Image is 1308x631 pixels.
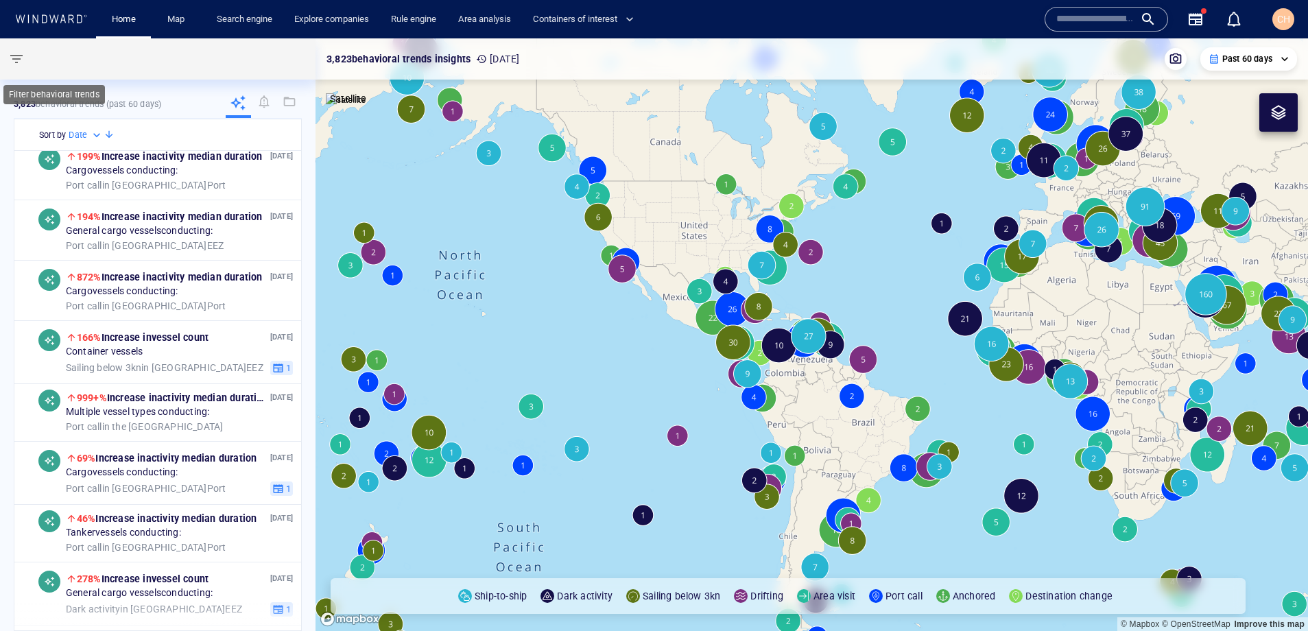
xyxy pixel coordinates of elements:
a: Mapbox [1121,619,1159,629]
span: Port call [66,239,102,250]
button: 1 [270,481,293,496]
span: General cargo vessels conducting: [66,587,213,599]
span: in [GEOGRAPHIC_DATA] EEZ [66,239,224,252]
span: in [GEOGRAPHIC_DATA] Port [66,482,226,495]
a: Search engine [211,8,278,32]
button: Containers of interest [527,8,645,32]
canvas: Map [316,38,1308,631]
p: [DATE] [476,51,519,67]
p: behavioral trends (Past 60 days) [14,98,161,110]
span: Increase in activity median duration [77,392,268,403]
p: [DATE] [270,572,293,585]
span: Port call [66,179,102,190]
span: 999+% [77,392,107,403]
span: Increase in vessel count [77,573,209,584]
span: 46% [77,513,96,524]
span: in [GEOGRAPHIC_DATA] Port [66,300,226,312]
button: 1 [270,360,293,375]
span: Sailing below 3kn [66,361,141,372]
a: Rule engine [385,8,442,32]
p: [DATE] [270,391,293,404]
span: in [GEOGRAPHIC_DATA] EEZ [66,361,263,374]
span: Container vessels [66,346,143,358]
span: Cargo vessels conducting: [66,165,178,177]
img: satellite [326,93,366,107]
a: Map [162,8,195,32]
span: Port call [66,482,102,493]
p: Sailing below 3kn [643,588,720,604]
span: in [GEOGRAPHIC_DATA] Port [66,541,226,553]
span: Tanker vessels conducting: [66,527,181,539]
span: 1 [284,361,291,374]
p: [DATE] [270,331,293,344]
button: 1 [270,602,293,617]
span: Port call [66,541,102,552]
a: Area analysis [453,8,516,32]
span: Port call [66,300,102,311]
p: [DATE] [270,451,293,464]
span: 166% [77,332,102,343]
p: Area visit [813,588,855,604]
a: OpenStreetMap [1162,619,1230,629]
span: 69% [77,453,96,464]
button: Map [156,8,200,32]
span: Cargo vessels conducting: [66,285,178,298]
span: 872% [77,272,102,283]
span: Increase in activity median duration [77,453,257,464]
span: Increase in vessel count [77,332,209,343]
h6: Date [69,128,87,142]
p: Drifting [750,588,783,604]
span: Containers of interest [533,12,634,27]
a: Mapbox logo [320,611,380,627]
p: [DATE] [270,210,293,223]
span: Increase in activity median duration [77,272,263,283]
span: 194% [77,211,102,222]
span: 1 [284,482,291,495]
p: Satellite [330,91,366,107]
p: [DATE] [270,512,293,525]
span: Increase in activity median duration [77,151,263,162]
strong: 3,823 [14,99,36,109]
p: Dark activity [557,588,613,604]
span: 278% [77,573,102,584]
p: 3,823 behavioral trends insights [326,51,471,67]
span: in [GEOGRAPHIC_DATA] Port [66,179,226,191]
a: Home [106,8,141,32]
p: Anchored [953,588,996,604]
span: 199% [77,151,102,162]
span: Cargo vessels conducting: [66,466,178,479]
span: Increase in activity median duration [77,513,257,524]
p: Port call [885,588,923,604]
p: Ship-to-ship [475,588,527,604]
iframe: Chat [1250,569,1298,621]
a: Map feedback [1234,619,1305,629]
span: General cargo vessels conducting: [66,225,213,237]
p: [DATE] [270,150,293,163]
p: Past 60 days [1222,53,1272,65]
span: Port call [66,420,102,431]
span: CH [1277,14,1290,25]
button: CH [1270,5,1297,33]
button: Home [102,8,145,32]
p: [DATE] [270,270,293,283]
span: Increase in activity median duration [77,211,263,222]
h6: Sort by [39,128,66,142]
span: in the [GEOGRAPHIC_DATA] [66,420,224,433]
p: Destination change [1025,588,1113,604]
a: Explore companies [289,8,374,32]
span: Multiple vessel types conducting: [66,406,210,418]
div: Date [69,128,104,142]
div: Past 60 days [1209,53,1289,65]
